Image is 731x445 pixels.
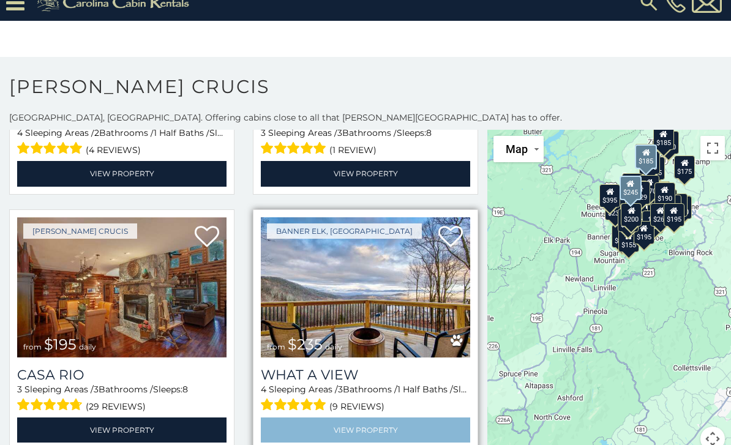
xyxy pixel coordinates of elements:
[23,342,42,351] span: from
[700,136,725,160] button: Toggle fullscreen view
[635,144,657,169] div: $185
[674,155,695,178] div: $175
[261,217,470,357] img: What A View
[426,127,432,138] span: 8
[94,127,99,138] span: 2
[261,383,470,414] div: Sleeping Areas / Bathrooms / Sleeps:
[506,143,528,155] span: Map
[17,367,227,383] a: Casa Rio
[337,127,342,138] span: 3
[17,127,227,158] div: Sleeping Areas / Bathrooms / Sleeps:
[493,136,544,162] button: Change map style
[329,398,384,414] span: (9 reviews)
[261,161,470,186] a: View Property
[667,193,688,217] div: $180
[618,228,639,252] div: $155
[261,367,470,383] a: What A View
[397,384,453,395] span: 1 Half Baths /
[618,208,639,231] div: $275
[621,203,642,226] div: $200
[612,224,632,247] div: $300
[17,217,227,357] a: Casa Rio from $195 daily
[261,127,470,158] div: Sleeping Areas / Bathrooms / Sleeps:
[44,335,77,353] span: $195
[635,143,656,166] div: $180
[599,184,620,208] div: $395
[17,383,227,414] div: Sleeping Areas / Bathrooms / Sleeps:
[17,127,23,138] span: 4
[664,203,684,226] div: $195
[267,223,422,239] a: Banner Elk, [GEOGRAPHIC_DATA]
[79,342,96,351] span: daily
[94,384,99,395] span: 3
[329,142,377,158] span: (1 review)
[154,127,209,138] span: 1 Half Baths /
[605,197,626,220] div: $235
[438,225,463,250] a: Add to favorites
[23,223,137,239] a: [PERSON_NAME] Crucis
[639,174,659,198] div: $170
[17,384,22,395] span: 3
[261,217,470,357] a: What A View from $235 daily
[288,335,323,353] span: $235
[17,217,227,357] img: Casa Rio
[338,384,343,395] span: 3
[620,175,642,200] div: $245
[261,384,266,395] span: 4
[650,203,671,226] div: $260
[653,127,674,150] div: $185
[654,182,675,205] div: $190
[650,181,670,204] div: $565
[325,342,342,351] span: daily
[195,225,219,250] a: Add to favorites
[267,342,285,351] span: from
[86,398,146,414] span: (29 reviews)
[86,142,141,158] span: (4 reviews)
[658,130,679,154] div: $200
[261,417,470,443] a: View Property
[650,181,670,204] div: $360
[634,220,654,244] div: $195
[622,173,643,196] div: $305
[17,417,227,443] a: View Property
[17,161,227,186] a: View Property
[261,127,266,138] span: 3
[182,384,188,395] span: 8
